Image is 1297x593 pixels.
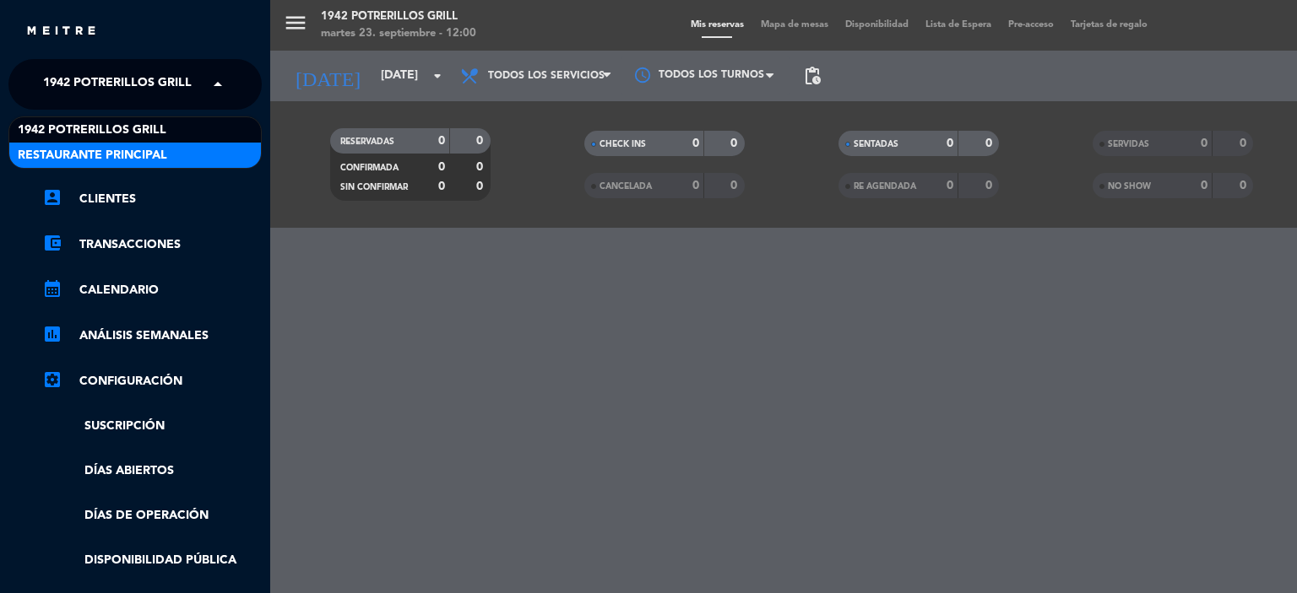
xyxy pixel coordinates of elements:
[42,235,262,255] a: account_balance_walletTransacciones
[42,417,262,436] a: Suscripción
[43,67,192,102] span: 1942 Potrerillos Grill
[42,506,262,526] a: Días de Operación
[18,121,166,140] span: 1942 Potrerillos Grill
[25,25,97,38] img: MEITRE
[18,146,167,165] span: Restaurante Principal
[42,187,62,208] i: account_box
[42,326,262,346] a: assessmentANÁLISIS SEMANALES
[42,324,62,344] i: assessment
[42,189,262,209] a: account_boxClientes
[42,371,262,391] a: Configuración
[42,280,262,300] a: calendar_monthCalendario
[42,233,62,253] i: account_balance_wallet
[42,278,62,299] i: calendar_month
[42,461,262,481] a: Días abiertos
[42,369,62,390] i: settings_applications
[42,551,262,570] a: Disponibilidad pública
